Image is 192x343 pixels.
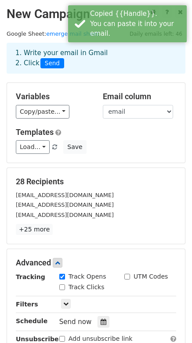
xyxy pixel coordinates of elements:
[16,224,53,235] a: +25 more
[16,92,90,101] h5: Variables
[16,317,47,324] strong: Schedule
[16,127,54,137] a: Templates
[16,192,114,198] small: [EMAIL_ADDRESS][DOMAIN_NAME]
[90,9,183,39] div: Copied {{Handle}}. You can paste it into your email.
[148,301,192,343] div: 聊天小组件
[46,30,99,37] a: emerge mail sheet
[16,105,69,119] a: Copy/paste...
[69,272,106,281] label: Track Opens
[16,301,38,308] strong: Filters
[103,92,177,101] h5: Email column
[7,30,99,37] small: Google Sheet:
[16,273,45,280] strong: Tracking
[16,212,114,218] small: [EMAIL_ADDRESS][DOMAIN_NAME]
[69,283,105,292] label: Track Clicks
[16,140,50,154] a: Load...
[40,58,64,69] span: Send
[9,48,183,68] div: 1. Write your email in Gmail 2. Click
[16,177,176,186] h5: 28 Recipients
[16,201,114,208] small: [EMAIL_ADDRESS][DOMAIN_NAME]
[7,7,185,22] h2: New Campaign
[59,318,92,326] span: Send now
[16,336,59,343] strong: Unsubscribe
[16,258,176,268] h5: Advanced
[63,140,86,154] button: Save
[148,301,192,343] iframe: Chat Widget
[134,272,168,281] label: UTM Codes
